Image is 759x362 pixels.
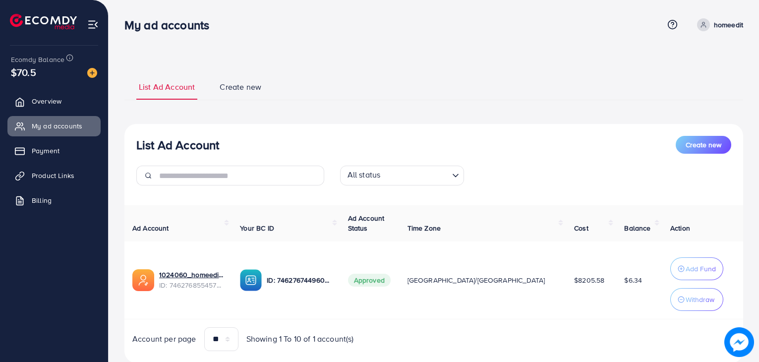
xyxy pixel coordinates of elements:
span: Balance [624,223,650,233]
p: Add Fund [686,263,716,275]
h3: My ad accounts [124,18,217,32]
a: My ad accounts [7,116,101,136]
span: Ad Account [132,223,169,233]
span: Account per page [132,333,196,345]
p: ID: 7462767449604177937 [267,274,332,286]
p: homeedit [714,19,743,31]
span: $70.5 [11,65,36,79]
span: Showing 1 To 10 of 1 account(s) [246,333,354,345]
a: Overview [7,91,101,111]
span: List Ad Account [139,81,195,93]
button: Create new [676,136,731,154]
span: [GEOGRAPHIC_DATA]/[GEOGRAPHIC_DATA] [408,275,545,285]
p: Withdraw [686,294,714,305]
span: Create new [220,81,261,93]
span: Action [670,223,690,233]
span: All status [346,167,383,183]
a: homeedit [693,18,743,31]
img: ic-ba-acc.ded83a64.svg [240,269,262,291]
span: Ecomdy Balance [11,55,64,64]
div: Search for option [340,166,464,185]
span: Overview [32,96,61,106]
span: ID: 7462768554572742672 [159,280,224,290]
span: Payment [32,146,59,156]
button: Add Fund [670,257,723,280]
img: ic-ads-acc.e4c84228.svg [132,269,154,291]
a: 1024060_homeedit7_1737561213516 [159,270,224,280]
img: menu [87,19,99,30]
img: image [87,68,97,78]
h3: List Ad Account [136,138,219,152]
input: Search for option [383,168,448,183]
img: image [724,327,754,357]
span: Cost [574,223,588,233]
button: Withdraw [670,288,723,311]
span: $8205.58 [574,275,604,285]
span: Time Zone [408,223,441,233]
span: Approved [348,274,391,287]
span: Billing [32,195,52,205]
span: Create new [686,140,721,150]
a: Payment [7,141,101,161]
span: Product Links [32,171,74,181]
span: Your BC ID [240,223,274,233]
div: <span class='underline'>1024060_homeedit7_1737561213516</span></br>7462768554572742672 [159,270,224,290]
a: Billing [7,190,101,210]
span: Ad Account Status [348,213,385,233]
a: Product Links [7,166,101,185]
span: $6.34 [624,275,642,285]
img: logo [10,14,77,29]
span: My ad accounts [32,121,82,131]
